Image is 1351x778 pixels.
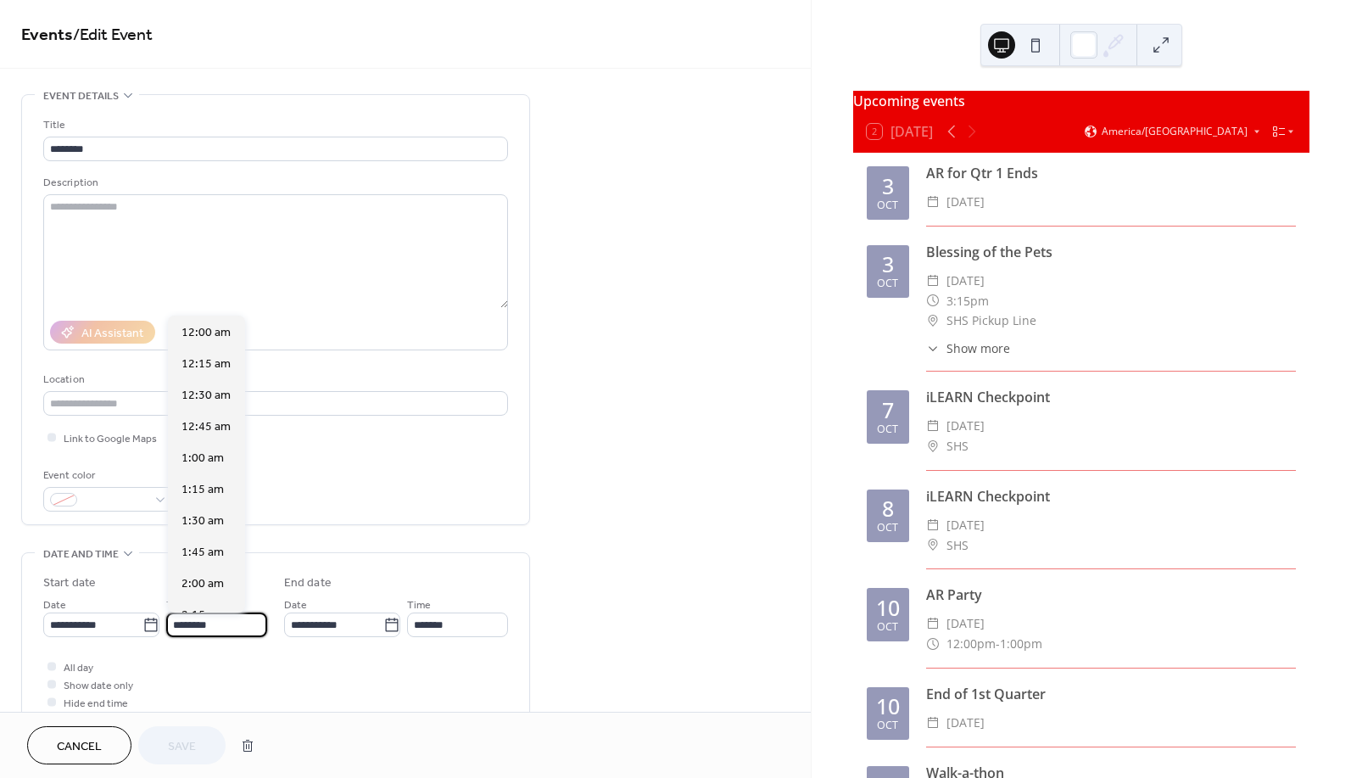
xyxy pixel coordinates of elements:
[21,19,73,52] a: Events
[43,371,505,389] div: Location
[181,607,224,624] span: 2:15 am
[926,416,940,436] div: ​
[181,481,224,499] span: 1:15 am
[946,271,985,291] span: [DATE]
[1102,126,1248,137] span: America/[GEOGRAPHIC_DATA]
[181,387,231,405] span: 12:30 am
[876,597,900,618] div: 10
[926,339,940,357] div: ​
[43,174,505,192] div: Description
[877,622,898,633] div: Oct
[181,512,224,530] span: 1:30 am
[64,677,133,695] span: Show date only
[946,515,985,535] span: [DATE]
[926,436,940,456] div: ​
[882,176,894,197] div: 3
[181,355,231,373] span: 12:15 am
[877,720,898,731] div: Oct
[882,498,894,519] div: 8
[926,291,940,311] div: ​
[946,416,985,436] span: [DATE]
[181,450,224,467] span: 1:00 am
[43,596,66,614] span: Date
[877,424,898,435] div: Oct
[926,486,1296,507] div: iLEARN Checkpoint
[166,596,190,614] span: Time
[27,726,131,764] button: Cancel
[926,634,940,654] div: ​
[43,546,119,563] span: Date and time
[946,634,996,654] span: 12:00pm
[64,659,93,677] span: All day
[43,116,505,134] div: Title
[926,163,1296,183] div: AR for Qtr 1 Ends
[43,574,96,592] div: Start date
[73,19,153,52] span: / Edit Event
[43,467,170,484] div: Event color
[877,278,898,289] div: Oct
[57,738,102,756] span: Cancel
[181,575,224,593] span: 2:00 am
[926,242,1296,262] div: Blessing of the Pets
[926,713,940,733] div: ​
[853,91,1309,111] div: Upcoming events
[946,535,969,556] span: SHS
[926,613,940,634] div: ​
[926,535,940,556] div: ​
[946,713,985,733] span: [DATE]
[877,523,898,534] div: Oct
[181,324,231,342] span: 12:00 am
[946,192,985,212] span: [DATE]
[181,418,231,436] span: 12:45 am
[181,544,224,562] span: 1:45 am
[946,613,985,634] span: [DATE]
[43,87,119,105] span: Event details
[946,339,1010,357] span: Show more
[926,387,1296,407] div: iLEARN Checkpoint
[926,311,940,331] div: ​
[926,684,1296,704] div: End of 1st Quarter
[996,634,1000,654] span: -
[876,696,900,717] div: 10
[882,400,894,421] div: 7
[946,311,1036,331] span: SHS Pickup Line
[64,695,128,713] span: Hide end time
[284,596,307,614] span: Date
[926,339,1010,357] button: ​Show more
[882,254,894,275] div: 3
[877,200,898,211] div: Oct
[64,430,157,448] span: Link to Google Maps
[946,291,989,311] span: 3:15pm
[1000,634,1042,654] span: 1:00pm
[946,436,969,456] span: SHS
[926,192,940,212] div: ​
[926,585,1296,605] div: AR Party
[284,574,332,592] div: End date
[407,596,431,614] span: Time
[926,515,940,535] div: ​
[926,271,940,291] div: ​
